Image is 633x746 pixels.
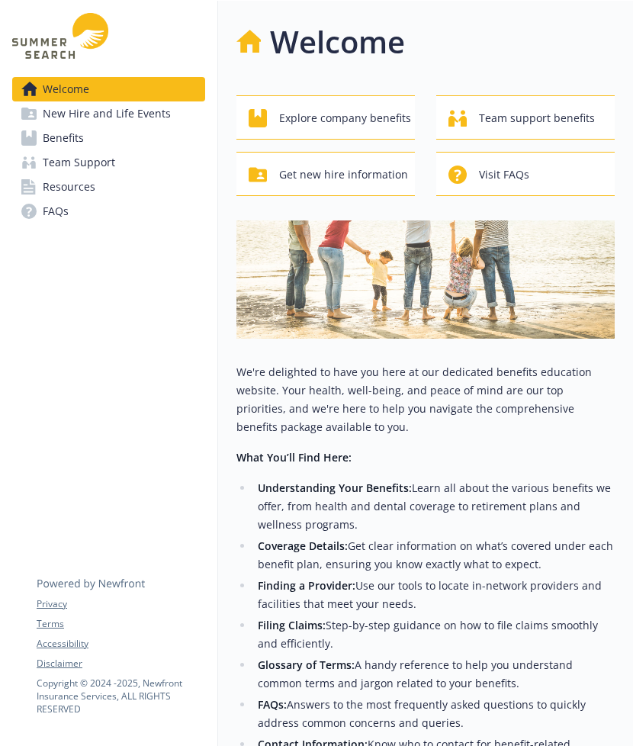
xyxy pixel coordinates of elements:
a: Welcome [12,77,205,101]
p: Copyright © 2024 - 2025 , Newfront Insurance Services, ALL RIGHTS RESERVED [37,677,204,715]
span: Team Support [43,150,115,175]
img: overview page banner [236,220,615,339]
h1: Welcome [270,19,405,65]
strong: FAQs: [258,697,287,712]
strong: Understanding Your Benefits: [258,481,412,495]
li: Step-by-step guidance on how to file claims smoothly and efficiently. [253,616,615,653]
strong: Finding a Provider: [258,578,355,593]
span: Benefits [43,126,84,150]
span: Visit FAQs [479,160,529,189]
li: Learn all about the various benefits we offer, from health and dental coverage to retirement plan... [253,479,615,534]
button: Team support benefits [436,95,615,140]
strong: Coverage Details: [258,539,348,553]
strong: Glossary of Terms: [258,658,355,672]
a: New Hire and Life Events [12,101,205,126]
a: Privacy [37,597,204,611]
strong: What You’ll Find Here: [236,450,352,465]
a: Terms [37,617,204,631]
a: Disclaimer [37,657,204,670]
a: Team Support [12,150,205,175]
button: Explore company benefits [236,95,415,140]
span: Get new hire information [279,160,408,189]
span: Welcome [43,77,89,101]
a: FAQs [12,199,205,223]
a: Accessibility [37,637,204,651]
span: FAQs [43,199,69,223]
li: Use our tools to locate in-network providers and facilities that meet your needs. [253,577,615,613]
a: Benefits [12,126,205,150]
a: Resources [12,175,205,199]
span: Team support benefits [479,104,595,133]
li: Answers to the most frequently asked questions to quickly address common concerns and queries. [253,696,615,732]
li: Get clear information on what’s covered under each benefit plan, ensuring you know exactly what t... [253,537,615,574]
button: Get new hire information [236,152,415,196]
li: A handy reference to help you understand common terms and jargon related to your benefits. [253,656,615,693]
strong: Filing Claims: [258,618,326,632]
span: Resources [43,175,95,199]
button: Visit FAQs [436,152,615,196]
p: We're delighted to have you here at our dedicated benefits education website. Your health, well-b... [236,363,615,436]
span: New Hire and Life Events [43,101,171,126]
span: Explore company benefits [279,104,411,133]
